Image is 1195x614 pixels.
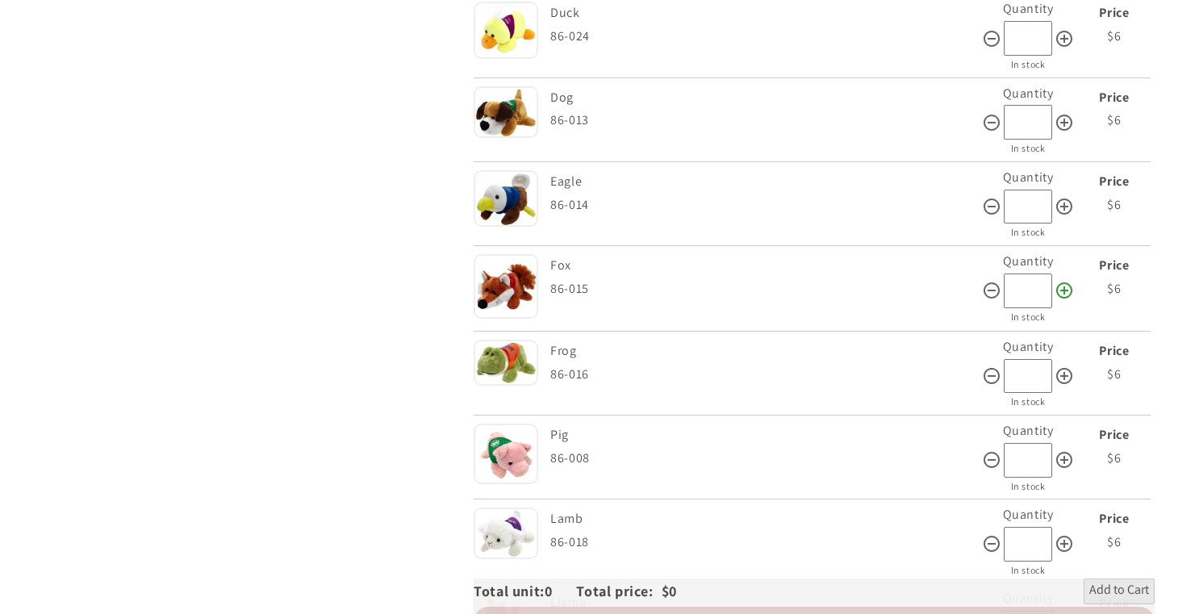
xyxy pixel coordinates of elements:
div: Price [1078,2,1151,25]
span: $6 [1107,111,1121,128]
div: In stock [982,393,1074,411]
div: Frog [550,340,978,363]
div: 86-024 [550,25,982,48]
div: 86-014 [550,194,982,217]
div: Lamb [550,507,978,531]
div: 86-016 [550,363,982,386]
img: Frog [474,340,538,386]
div: Total unit: Total price: [474,578,661,604]
img: Lamb [474,507,538,558]
span: $6 [1107,449,1121,466]
div: Price [1078,86,1151,110]
div: In stock [982,308,1074,326]
img: Pig [474,424,538,484]
div: Eagle [550,170,978,194]
div: 86-018 [550,531,982,554]
label: Quantity [1003,338,1054,355]
img: Dog [474,86,538,139]
div: In stock [982,56,1074,73]
div: 86-015 [550,278,982,301]
label: Quantity [1003,85,1054,102]
label: Quantity [1003,422,1054,439]
label: Quantity [1003,169,1054,186]
div: Price [1078,424,1151,447]
div: In stock [982,478,1074,495]
button: Add to Cart [1084,578,1155,604]
img: Eagle [474,170,538,227]
span: $6 [1107,280,1121,297]
div: Dog [550,86,978,110]
div: In stock [982,223,1074,241]
div: Price [1078,507,1151,531]
div: 86-008 [550,447,982,470]
div: Duck [550,2,978,25]
div: 86-013 [550,109,982,132]
img: Duck [474,2,538,58]
div: Fox [550,254,978,278]
div: Price [1078,254,1151,278]
span: $6 [1107,365,1121,382]
span: 0 [545,582,577,600]
span: $0 [662,582,677,600]
label: Quantity [1003,506,1054,523]
span: $6 [1107,533,1121,550]
img: Fox [474,254,538,319]
span: $6 [1107,27,1121,44]
div: Price [1078,340,1151,363]
div: Price [1078,170,1151,194]
span: Add to Cart [1089,582,1149,601]
div: In stock [982,140,1074,157]
label: Quantity [1003,253,1054,269]
span: $6 [1107,196,1121,213]
div: Pig [550,424,978,447]
div: In stock [982,562,1074,579]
